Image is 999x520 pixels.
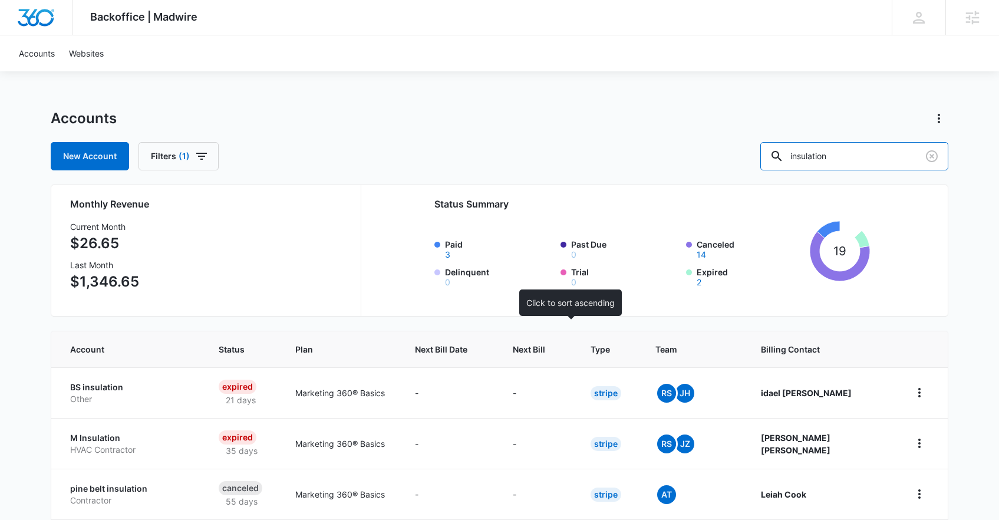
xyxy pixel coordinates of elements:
[70,393,190,405] p: Other
[70,259,139,271] h3: Last Month
[70,495,190,506] p: Contractor
[70,432,190,444] p: M Insulation
[70,343,173,356] span: Account
[295,387,387,399] p: Marketing 360® Basics
[922,147,941,166] button: Clear
[51,110,117,127] h1: Accounts
[760,142,948,170] input: Search
[499,418,576,469] td: -
[219,481,262,495] div: Canceled
[219,380,256,394] div: Expired
[70,483,190,506] a: pine belt insulationContractor
[70,444,190,456] p: HVAC Contractor
[62,35,111,71] a: Websites
[219,445,265,457] p: 35 days
[70,432,190,455] a: M InsulationHVAC Contractor
[219,343,250,356] span: Status
[571,238,680,259] label: Past Due
[591,386,621,400] div: Stripe
[657,384,676,403] span: RS
[697,278,701,287] button: Expired
[90,11,197,23] span: Backoffice | Madwire
[445,266,553,287] label: Delinquent
[513,343,545,356] span: Next Bill
[571,266,680,287] label: Trial
[910,383,929,402] button: home
[12,35,62,71] a: Accounts
[591,488,621,502] div: Stripe
[675,435,694,453] span: JZ
[910,485,929,503] button: home
[401,418,499,469] td: -
[657,435,676,453] span: RS
[219,394,263,406] p: 21 days
[295,437,387,450] p: Marketing 360® Basics
[761,433,830,455] strong: [PERSON_NAME] [PERSON_NAME]
[519,289,622,316] div: Click to sort ascending
[910,434,929,453] button: home
[675,384,694,403] span: JH
[51,142,129,170] a: New Account
[499,469,576,519] td: -
[70,197,347,211] h2: Monthly Revenue
[219,430,256,445] div: Expired
[657,485,676,504] span: At
[761,388,852,398] strong: idael [PERSON_NAME]
[295,488,387,501] p: Marketing 360® Basics
[401,367,499,418] td: -
[445,251,450,259] button: Paid
[761,489,806,499] strong: Leiah Cook
[445,238,553,259] label: Paid
[591,343,610,356] span: Type
[70,233,139,254] p: $26.65
[697,238,805,259] label: Canceled
[697,266,805,287] label: Expired
[415,343,467,356] span: Next Bill Date
[929,109,948,128] button: Actions
[401,469,499,519] td: -
[434,197,870,211] h2: Status Summary
[70,483,190,495] p: pine belt insulation
[833,243,846,258] tspan: 19
[70,381,190,393] p: BS insulation
[70,381,190,404] a: BS insulationOther
[219,495,265,508] p: 55 days
[139,142,219,170] button: Filters(1)
[295,343,387,356] span: Plan
[655,343,716,356] span: Team
[697,251,706,259] button: Canceled
[499,367,576,418] td: -
[761,343,882,356] span: Billing Contact
[179,152,190,160] span: (1)
[70,271,139,292] p: $1,346.65
[70,220,139,233] h3: Current Month
[591,437,621,451] div: Stripe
